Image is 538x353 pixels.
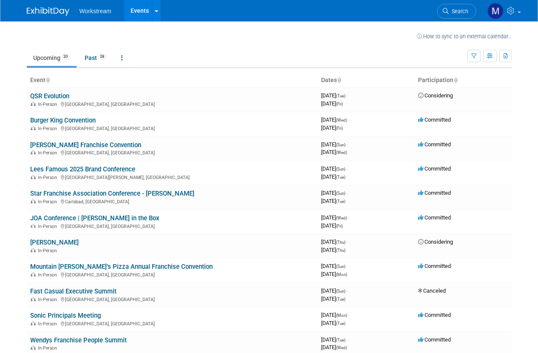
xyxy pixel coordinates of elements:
[348,214,350,221] span: -
[321,320,345,326] span: [DATE]
[31,248,36,252] img: In-Person Event
[46,77,50,83] a: Sort by Event Name
[30,214,159,222] a: JOA Conference | [PERSON_NAME] in the Box
[321,190,348,196] span: [DATE]
[30,263,213,270] a: Mountain [PERSON_NAME]’s Pizza Annual Franchise Convention
[418,239,453,245] span: Considering
[38,272,60,278] span: In-Person
[31,272,36,276] img: In-Person Event
[418,263,451,269] span: Committed
[321,344,347,350] span: [DATE]
[336,175,345,179] span: (Tue)
[30,320,314,327] div: [GEOGRAPHIC_DATA], [GEOGRAPHIC_DATA]
[336,94,345,98] span: (Tue)
[27,50,77,66] a: Upcoming20
[321,141,348,148] span: [DATE]
[80,8,111,14] span: Workstream
[30,336,127,344] a: Wendys Franchise People Summit
[27,73,318,88] th: Event
[336,142,345,147] span: (Sun)
[348,312,350,318] span: -
[31,321,36,325] img: In-Person Event
[337,77,341,83] a: Sort by Start Date
[38,297,60,302] span: In-Person
[30,190,194,197] a: Star Franchise Association Conference - [PERSON_NAME]
[31,199,36,203] img: In-Person Event
[336,345,347,350] span: (Wed)
[418,190,451,196] span: Committed
[418,312,451,318] span: Committed
[30,165,135,173] a: Lees Famous 2025 Brand Conference
[30,92,69,100] a: QSR Evolution
[31,345,36,350] img: In-Person Event
[336,240,345,245] span: (Thu)
[347,263,348,269] span: -
[38,345,60,351] span: In-Person
[347,336,348,343] span: -
[417,33,512,40] a: How to sync to an external calendar...
[336,102,343,106] span: (Fri)
[97,54,107,60] span: 28
[38,150,60,156] span: In-Person
[418,141,451,148] span: Committed
[336,313,347,318] span: (Mon)
[31,224,36,228] img: In-Person Event
[418,117,451,123] span: Committed
[336,297,345,302] span: (Tue)
[31,102,36,106] img: In-Person Event
[30,198,314,205] div: Carlsbad, [GEOGRAPHIC_DATA]
[321,222,343,229] span: [DATE]
[336,264,345,269] span: (Sun)
[418,288,446,294] span: Canceled
[321,336,348,343] span: [DATE]
[336,216,347,220] span: (Wed)
[38,248,60,253] span: In-Person
[487,3,504,19] img: Makenna Clark
[30,100,314,107] div: [GEOGRAPHIC_DATA], [GEOGRAPHIC_DATA]
[27,7,69,16] img: ExhibitDay
[321,239,348,245] span: [DATE]
[336,191,345,196] span: (Sun)
[347,239,348,245] span: -
[30,117,96,124] a: Burger King Convention
[321,125,343,131] span: [DATE]
[415,73,512,88] th: Participation
[336,150,347,155] span: (Wed)
[321,117,350,123] span: [DATE]
[336,224,343,228] span: (Fri)
[347,165,348,172] span: -
[336,126,343,131] span: (Fri)
[321,263,348,269] span: [DATE]
[30,222,314,229] div: [GEOGRAPHIC_DATA], [GEOGRAPHIC_DATA]
[336,248,345,253] span: (Thu)
[321,149,347,155] span: [DATE]
[347,190,348,196] span: -
[418,92,453,99] span: Considering
[38,321,60,327] span: In-Person
[30,141,141,149] a: [PERSON_NAME] Franchise Convention
[336,199,345,204] span: (Tue)
[418,165,451,172] span: Committed
[336,321,345,326] span: (Tue)
[321,312,350,318] span: [DATE]
[453,77,458,83] a: Sort by Participation Type
[321,296,345,302] span: [DATE]
[321,247,345,253] span: [DATE]
[31,175,36,179] img: In-Person Event
[321,288,348,294] span: [DATE]
[437,4,476,19] a: Search
[38,126,60,131] span: In-Person
[30,312,101,319] a: Sonic Principals Meeting
[336,272,347,277] span: (Mon)
[38,102,60,107] span: In-Person
[318,73,415,88] th: Dates
[30,288,117,295] a: Fast Casual Executive Summit
[418,214,451,221] span: Committed
[30,125,314,131] div: [GEOGRAPHIC_DATA], [GEOGRAPHIC_DATA]
[321,271,347,277] span: [DATE]
[31,297,36,301] img: In-Person Event
[38,224,60,229] span: In-Person
[38,175,60,180] span: In-Person
[321,198,345,204] span: [DATE]
[30,296,314,302] div: [GEOGRAPHIC_DATA], [GEOGRAPHIC_DATA]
